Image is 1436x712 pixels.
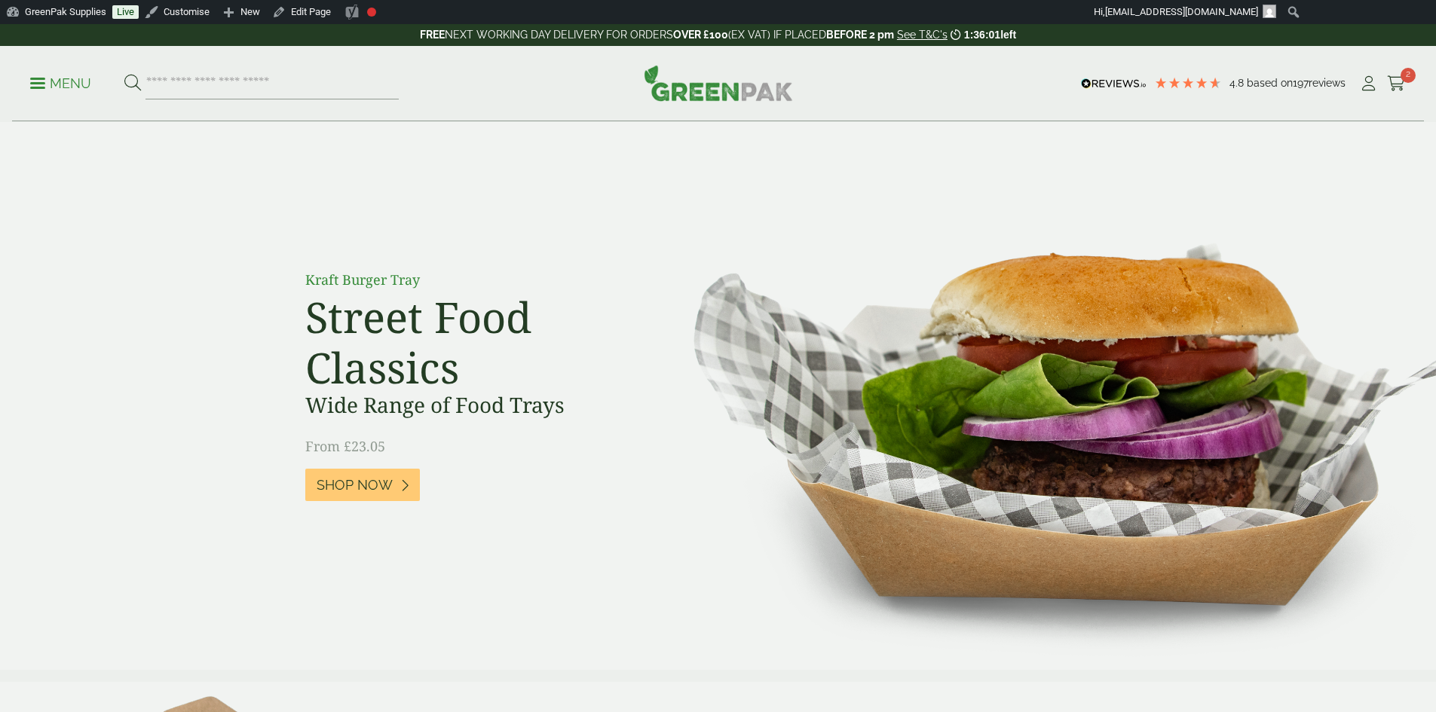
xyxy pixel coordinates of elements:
span: reviews [1309,77,1346,89]
span: 197 [1293,77,1309,89]
p: Kraft Burger Tray [305,270,645,290]
i: Cart [1387,76,1406,91]
img: Street Food Classics [646,122,1436,670]
strong: FREE [420,29,445,41]
span: Based on [1247,77,1293,89]
span: [EMAIL_ADDRESS][DOMAIN_NAME] [1105,6,1258,17]
a: Menu [30,75,91,90]
a: See T&C's [897,29,948,41]
span: From £23.05 [305,437,385,455]
span: Shop Now [317,477,393,494]
strong: OVER £100 [673,29,728,41]
span: 4.8 [1229,77,1247,89]
strong: BEFORE 2 pm [826,29,894,41]
h3: Wide Range of Food Trays [305,393,645,418]
a: Live [112,5,139,19]
h2: Street Food Classics [305,292,645,393]
p: Menu [30,75,91,93]
div: 4.79 Stars [1154,76,1222,90]
img: REVIEWS.io [1081,78,1147,89]
a: 2 [1387,72,1406,95]
i: My Account [1359,76,1378,91]
span: 1:36:01 [964,29,1000,41]
span: left [1000,29,1016,41]
img: GreenPak Supplies [644,65,793,101]
span: 2 [1401,68,1416,83]
a: Shop Now [305,469,420,501]
div: Focus keyphrase not set [367,8,376,17]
